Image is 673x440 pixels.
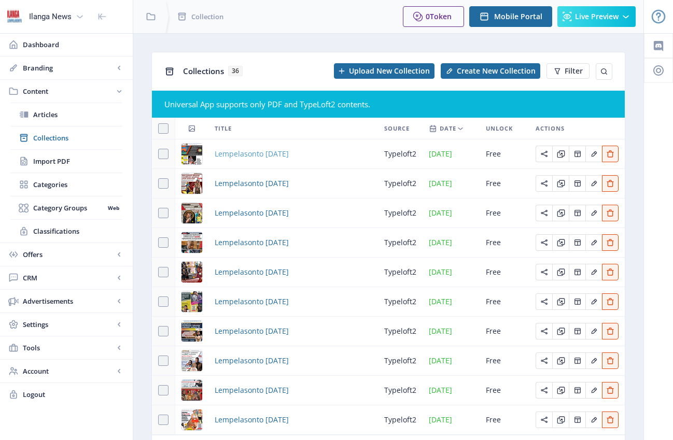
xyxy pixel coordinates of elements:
span: Collections [183,66,224,76]
span: Live Preview [575,12,619,21]
span: Title [215,122,232,135]
img: 6dcb1377-bbba-45ba-88f3-068982fb9f56.png [181,232,202,253]
span: Upload New Collection [349,67,430,75]
a: Lempelasonto [DATE] [215,384,289,396]
span: Mobile Portal [494,12,542,21]
span: Date [440,122,456,135]
a: Edit page [536,178,552,188]
a: Edit page [569,385,585,394]
a: Edit page [536,207,552,217]
td: typeloft2 [378,376,423,405]
a: Edit page [585,266,602,276]
td: typeloft2 [378,317,423,346]
a: Edit page [585,148,602,158]
a: Lempelasonto [DATE] [215,148,289,160]
nb-badge: Web [104,203,122,213]
a: Edit page [602,148,619,158]
a: Edit page [585,355,602,365]
a: Category GroupsWeb [10,196,122,219]
a: Edit page [536,414,552,424]
td: Free [480,198,529,228]
a: Edit page [552,237,569,247]
a: Edit page [602,385,619,394]
a: Collections [10,126,122,149]
td: typeloft2 [378,169,423,198]
a: Classifications [10,220,122,243]
span: CRM [23,273,114,283]
td: Free [480,258,529,287]
a: Edit page [569,148,585,158]
a: Edit page [552,266,569,276]
span: Token [430,11,452,21]
td: typeloft2 [378,139,423,169]
button: Live Preview [557,6,636,27]
a: Lempelasonto [DATE] [215,236,289,249]
img: aa387934-93b1-4561-a22b-766859f94188.png [181,380,202,401]
img: 2db0207b-7306-4d35-8e50-94855834bfc2.png [181,409,202,430]
a: Edit page [552,207,569,217]
a: Edit page [585,178,602,188]
span: Category Groups [33,203,104,213]
a: Lempelasonto [DATE] [215,295,289,308]
span: Unlock [486,122,513,135]
a: Edit page [569,207,585,217]
a: Edit page [552,296,569,306]
span: Settings [23,319,114,330]
td: typeloft2 [378,228,423,258]
div: Universal App supports only PDF and TypeLoft2 contents. [164,99,612,109]
td: typeloft2 [378,405,423,435]
a: Edit page [536,237,552,247]
a: Edit page [552,148,569,158]
a: Edit page [552,178,569,188]
span: Source [384,122,410,135]
img: eaf919d4-3c3c-42b2-a50d-535c823b8d41.png [181,173,202,194]
button: Upload New Collection [334,63,434,79]
td: [DATE] [423,317,480,346]
a: Edit page [569,414,585,424]
span: Articles [33,109,122,120]
a: Edit page [536,148,552,158]
span: Account [23,366,114,376]
td: Free [480,317,529,346]
td: Free [480,287,529,317]
span: Import PDF [33,156,122,166]
span: Lempelasonto [DATE] [215,177,289,190]
span: Filter [565,67,583,75]
span: Logout [23,389,124,400]
a: Edit page [602,266,619,276]
td: Free [480,139,529,169]
span: Advertisements [23,296,114,306]
td: typeloft2 [378,258,423,287]
a: Lempelasonto [DATE] [215,266,289,278]
a: New page [434,63,540,79]
td: typeloft2 [378,287,423,317]
td: Free [480,169,529,198]
img: a4c03371-44fd-4226-b903-8c083b6b22bc.png [181,350,202,371]
a: Edit page [536,296,552,306]
button: Filter [546,63,590,79]
td: [DATE] [423,376,480,405]
a: Edit page [569,325,585,335]
a: Edit page [536,325,552,335]
td: [DATE] [423,346,480,376]
span: Actions [536,122,565,135]
a: Lempelasonto [DATE] [215,325,289,337]
span: Branding [23,63,114,73]
img: d5e38548-d340-45e5-abe7-3b140fc7d1bc.png [181,203,202,223]
a: Lempelasonto [DATE] [215,414,289,426]
a: Lempelasonto [DATE] [215,207,289,219]
a: Edit page [536,266,552,276]
span: Categories [33,179,122,190]
button: Create New Collection [441,63,540,79]
td: Free [480,346,529,376]
a: Edit page [585,207,602,217]
a: Edit page [552,355,569,365]
img: b4ec24af-eb08-427c-bde7-ea559bf3e697.png [181,144,202,164]
a: Edit page [569,355,585,365]
a: Edit page [585,296,602,306]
